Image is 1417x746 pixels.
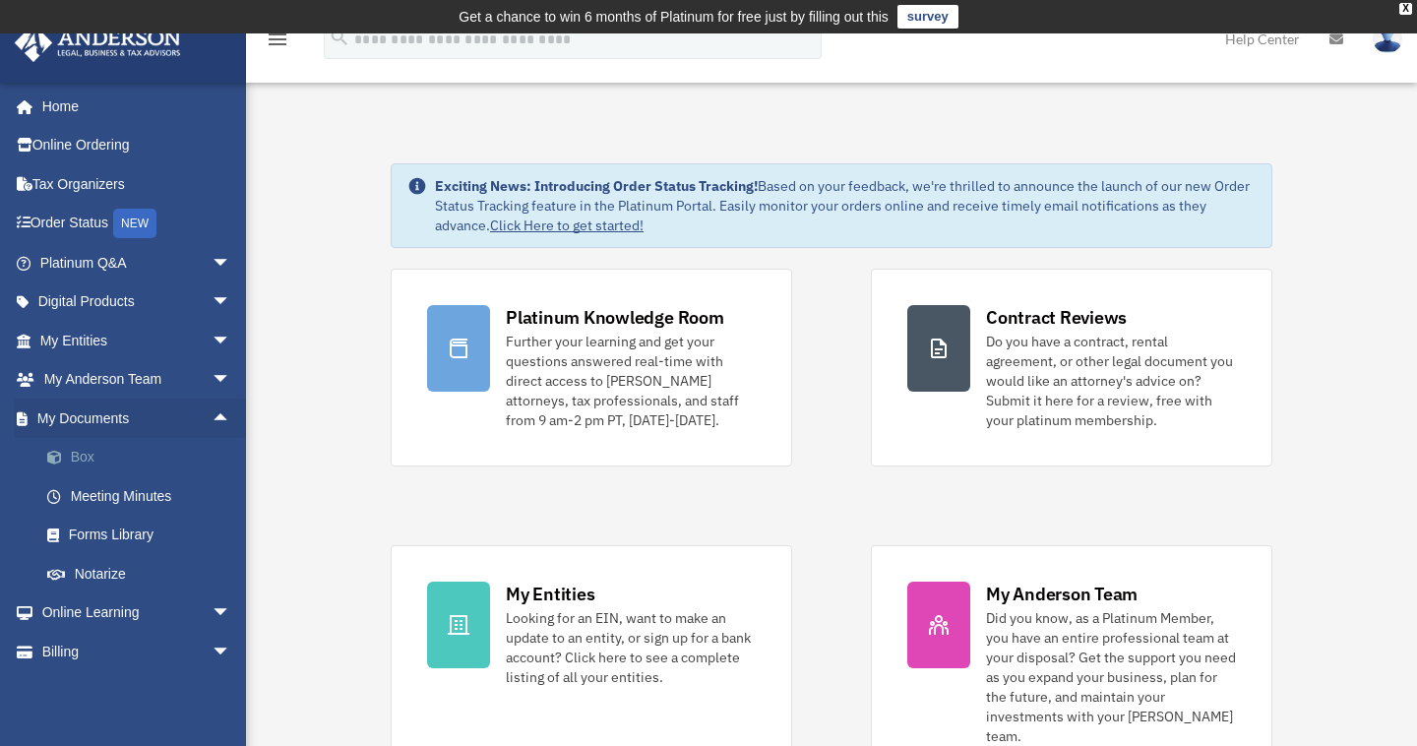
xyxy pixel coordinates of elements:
[391,269,792,466] a: Platinum Knowledge Room Further your learning and get your questions answered real-time with dire...
[14,321,261,360] a: My Entitiesarrow_drop_down
[14,87,251,126] a: Home
[14,399,261,438] a: My Documentsarrow_drop_up
[28,438,261,477] a: Box
[14,360,261,400] a: My Anderson Teamarrow_drop_down
[459,5,889,29] div: Get a chance to win 6 months of Platinum for free just by filling out this
[897,5,958,29] a: survey
[212,321,251,361] span: arrow_drop_down
[14,204,261,244] a: Order StatusNEW
[28,554,261,593] a: Notarize
[14,164,261,204] a: Tax Organizers
[435,177,758,195] strong: Exciting News: Introducing Order Status Tracking!
[113,209,156,238] div: NEW
[212,593,251,634] span: arrow_drop_down
[14,593,261,633] a: Online Learningarrow_drop_down
[14,282,261,322] a: Digital Productsarrow_drop_down
[506,305,724,330] div: Platinum Knowledge Room
[490,217,644,234] a: Click Here to get started!
[212,243,251,283] span: arrow_drop_down
[14,671,261,711] a: Events Calendar
[1399,3,1412,15] div: close
[9,24,187,62] img: Anderson Advisors Platinum Portal
[266,28,289,51] i: menu
[986,608,1236,746] div: Did you know, as a Platinum Member, you have an entire professional team at your disposal? Get th...
[986,305,1127,330] div: Contract Reviews
[28,476,261,516] a: Meeting Minutes
[1373,25,1402,53] img: User Pic
[14,126,261,165] a: Online Ordering
[435,176,1256,235] div: Based on your feedback, we're thrilled to announce the launch of our new Order Status Tracking fe...
[986,582,1138,606] div: My Anderson Team
[14,243,261,282] a: Platinum Q&Aarrow_drop_down
[506,332,756,430] div: Further your learning and get your questions answered real-time with direct access to [PERSON_NAM...
[506,582,594,606] div: My Entities
[871,269,1272,466] a: Contract Reviews Do you have a contract, rental agreement, or other legal document you would like...
[506,608,756,687] div: Looking for an EIN, want to make an update to an entity, or sign up for a bank account? Click her...
[986,332,1236,430] div: Do you have a contract, rental agreement, or other legal document you would like an attorney's ad...
[212,360,251,401] span: arrow_drop_down
[212,282,251,323] span: arrow_drop_down
[329,27,350,48] i: search
[28,516,261,555] a: Forms Library
[212,632,251,672] span: arrow_drop_down
[266,34,289,51] a: menu
[212,399,251,439] span: arrow_drop_up
[14,632,261,671] a: Billingarrow_drop_down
